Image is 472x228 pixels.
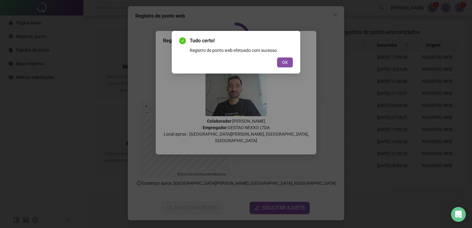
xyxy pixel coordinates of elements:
span: Tudo certo! [190,37,293,44]
span: check-circle [179,37,186,44]
div: Open Intercom Messenger [451,207,466,222]
button: OK [277,57,293,67]
div: Registro de ponto web efetuado com sucesso. [190,47,293,54]
span: OK [282,59,288,66]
